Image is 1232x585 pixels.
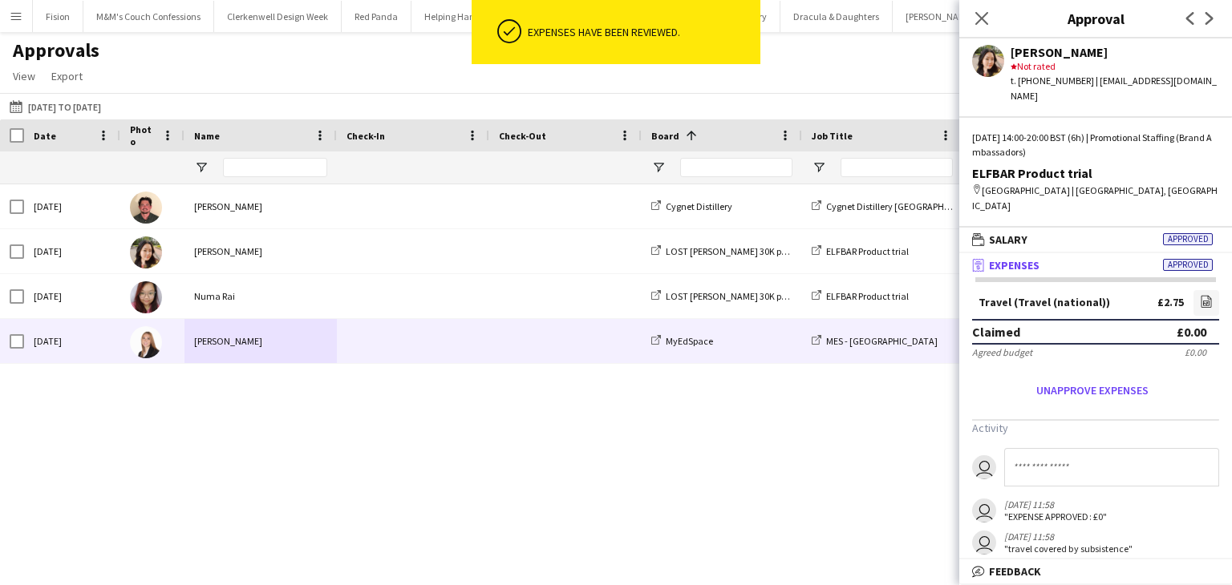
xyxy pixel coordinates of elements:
span: LOST [PERSON_NAME] 30K product trial [666,290,827,302]
div: [PERSON_NAME] [1011,45,1219,59]
div: [DATE] [24,229,120,273]
div: Claimed [972,324,1020,340]
span: Date [34,130,56,142]
div: £0.00 [1177,324,1206,340]
input: Name Filter Input [223,158,327,177]
button: Fision [33,1,83,32]
button: Open Filter Menu [812,160,826,175]
a: Cygnet Distillery [651,200,732,212]
span: Check-Out [499,130,546,142]
div: t. [PHONE_NUMBER] | [EMAIL_ADDRESS][DOMAIN_NAME] [1011,74,1219,103]
div: [PERSON_NAME] [184,229,337,273]
a: LOST [PERSON_NAME] 30K product trial [651,290,827,302]
app-user-avatar: Nina Mackay [972,531,996,555]
div: Travel (Travel (national)) [979,297,1110,309]
span: Name [194,130,220,142]
div: [DATE] [24,274,120,318]
div: Expenses have been reviewed. [528,25,754,39]
button: [DATE] to [DATE] [6,97,104,116]
img: Jason Evans [130,192,162,224]
div: [DATE] [24,319,120,363]
span: Expenses [989,258,1039,272]
div: [DATE] 14:00-20:00 BST (6h) | Promotional Staffing (Brand Ambassadors) [972,131,1219,159]
a: Export [45,66,89,87]
button: [PERSON_NAME] [893,1,987,32]
span: ELFBAR Product trial [826,245,909,257]
div: £2.75 [1157,297,1184,309]
span: View [13,69,35,83]
a: View [6,66,42,87]
div: ELFBAR Product trial [972,166,1219,180]
input: Board Filter Input [680,158,792,177]
span: Salary [989,232,1027,247]
a: ELFBAR Product trial [812,245,909,257]
a: Cygnet Distillery [GEOGRAPHIC_DATA] [812,200,983,212]
span: MyEdSpace [666,335,713,347]
div: "travel covered by subsistence" [1004,543,1133,555]
a: LOST [PERSON_NAME] 30K product trial [651,245,827,257]
div: Numa Rai [184,274,337,318]
button: M&M's Couch Confessions [83,1,214,32]
mat-expansion-panel-header: Feedback [959,559,1232,583]
button: Red Panda [342,1,411,32]
div: Agreed budget [972,346,1032,358]
span: Check-In [346,130,385,142]
img: dalma szigeti [130,326,162,358]
button: Clerkenwell Design Week [214,1,342,32]
div: £0.00 [1185,346,1206,358]
span: LOST [PERSON_NAME] 30K product trial [666,245,827,257]
span: ELFBAR Product trial [826,290,909,302]
div: [GEOGRAPHIC_DATA] | [GEOGRAPHIC_DATA], [GEOGRAPHIC_DATA] [972,184,1219,212]
span: Cygnet Distillery [666,200,732,212]
a: ELFBAR Product trial [812,290,909,302]
div: [DATE] 11:58 [1004,498,1107,510]
span: MES - [GEOGRAPHIC_DATA] [826,335,938,347]
button: Dracula & Daughters [780,1,893,32]
button: Open Filter Menu [651,160,666,175]
span: Cygnet Distillery [GEOGRAPHIC_DATA] [826,200,983,212]
img: Numa Rai [130,281,162,313]
button: Helping Hands [411,1,498,32]
a: MES - [GEOGRAPHIC_DATA] [812,335,938,347]
a: MyEdSpace [651,335,713,347]
div: Not rated [1011,59,1219,74]
div: "EXPENSE APPROVED: £0" [1004,510,1107,522]
span: Approved [1163,259,1213,271]
div: [PERSON_NAME] [184,319,337,363]
span: Photo [130,123,156,147]
h3: Approval [959,8,1232,29]
span: Feedback [989,564,1041,579]
span: Export [51,69,83,83]
input: Job Title Filter Input [841,158,953,177]
img: Dipika Rai [130,236,162,268]
h3: Activity [972,421,1219,435]
div: [PERSON_NAME] [184,184,337,228]
span: Board [651,130,679,142]
div: [DATE] [24,184,120,228]
div: [DATE] 11:58 [1004,531,1133,543]
span: Job Title [812,130,853,142]
app-user-avatar: Nina Mackay [972,498,996,522]
button: Unapprove expenses [972,377,1213,403]
mat-expansion-panel-header: SalaryApproved [959,228,1232,252]
button: Open Filter Menu [194,160,209,175]
mat-expansion-panel-header: ExpensesApproved [959,253,1232,277]
span: Approved [1163,233,1213,245]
